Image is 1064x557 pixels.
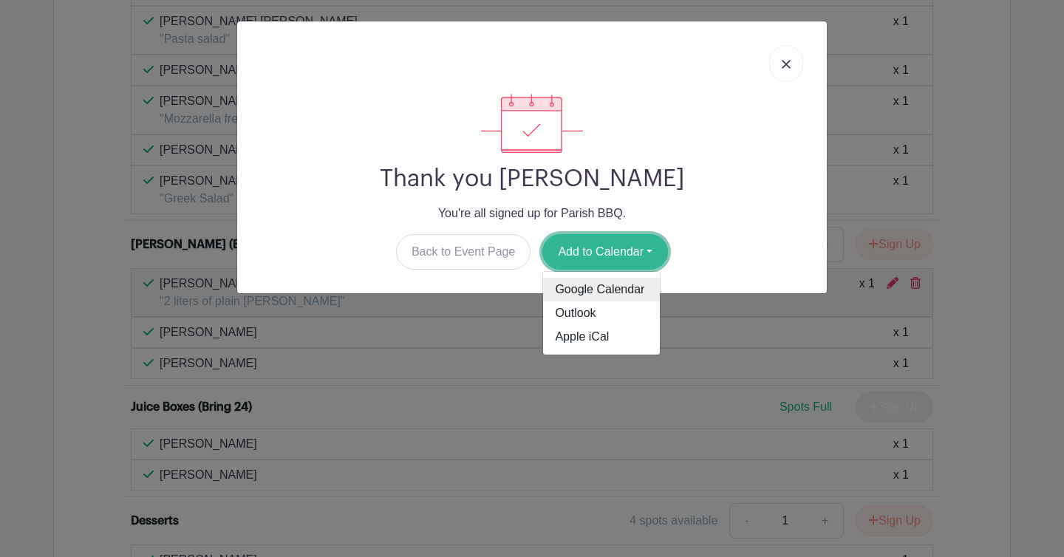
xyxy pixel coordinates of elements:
a: Google Calendar [543,278,660,301]
a: Outlook [543,301,660,325]
a: Back to Event Page [396,234,531,270]
img: signup_complete-c468d5dda3e2740ee63a24cb0ba0d3ce5d8a4ecd24259e683200fb1569d990c8.svg [481,94,583,153]
a: Apple iCal [543,325,660,349]
p: You're all signed up for Parish BBQ. [249,205,815,222]
button: Add to Calendar [542,234,668,270]
img: close_button-5f87c8562297e5c2d7936805f587ecaba9071eb48480494691a3f1689db116b3.svg [782,60,791,69]
h2: Thank you [PERSON_NAME] [249,165,815,193]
